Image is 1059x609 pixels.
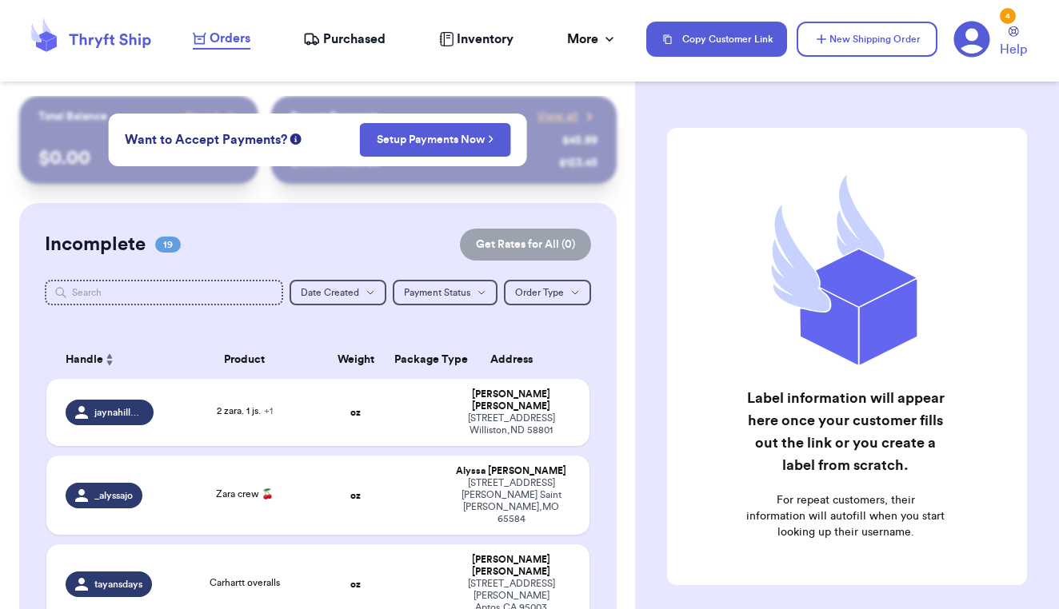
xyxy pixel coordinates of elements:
[537,109,597,125] a: View all
[290,280,386,305] button: Date Created
[210,29,250,48] span: Orders
[453,388,570,412] div: [PERSON_NAME] [PERSON_NAME]
[953,21,990,58] a: 4
[567,30,617,49] div: More
[163,340,326,379] th: Product
[264,406,273,416] span: + 1
[439,30,514,49] a: Inventory
[646,22,787,57] button: Copy Customer Link
[377,132,494,148] a: Setup Payments Now
[323,30,386,49] span: Purchased
[350,491,361,500] strong: oz
[350,408,361,417] strong: oz
[537,109,578,125] span: View all
[515,288,564,297] span: Order Type
[404,288,470,297] span: Payment Status
[303,30,386,49] a: Purchased
[797,22,937,57] button: New Shipping Order
[290,109,379,125] p: Recent Payments
[559,155,597,171] div: $ 123.45
[94,578,142,591] span: tayansdays
[155,237,181,253] span: 19
[66,352,103,368] span: Handle
[38,145,239,171] p: $ 0.00
[186,109,239,125] a: Payout
[460,229,591,261] button: Get Rates for All (0)
[1000,26,1027,59] a: Help
[393,280,498,305] button: Payment Status
[453,477,570,525] div: [STREET_ADDRESS][PERSON_NAME] Saint [PERSON_NAME] , MO 65584
[326,340,385,379] th: Weight
[350,579,361,589] strong: oz
[94,406,144,419] span: jaynahillukka
[360,123,511,157] button: Setup Payments Now
[1000,40,1027,59] span: Help
[94,489,133,502] span: _alyssajo
[453,412,570,436] div: [STREET_ADDRESS] Williston , ND 58801
[457,30,514,49] span: Inventory
[217,406,273,416] span: 2 zara. 1 js.
[1000,8,1016,24] div: 4
[125,130,287,149] span: Want to Accept Payments?
[504,280,591,305] button: Order Type
[45,232,146,257] h2: Incomplete
[216,489,274,499] span: Zara crew 🍒
[385,340,443,379] th: Package Type
[453,554,570,578] div: [PERSON_NAME] [PERSON_NAME]
[453,465,570,477] div: Alyssa [PERSON_NAME]
[301,288,359,297] span: Date Created
[186,109,220,125] span: Payout
[103,350,116,369] button: Sort ascending
[746,387,945,476] h2: Label information will appear here once your customer fills out the link or you create a label fr...
[210,578,280,587] span: Carhartt overalls
[193,29,250,50] a: Orders
[45,280,283,305] input: Search
[443,340,589,379] th: Address
[38,109,107,125] p: Total Balance
[746,492,945,540] p: For repeat customers, their information will autofill when you start looking up their username.
[562,133,597,149] div: $ 45.99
